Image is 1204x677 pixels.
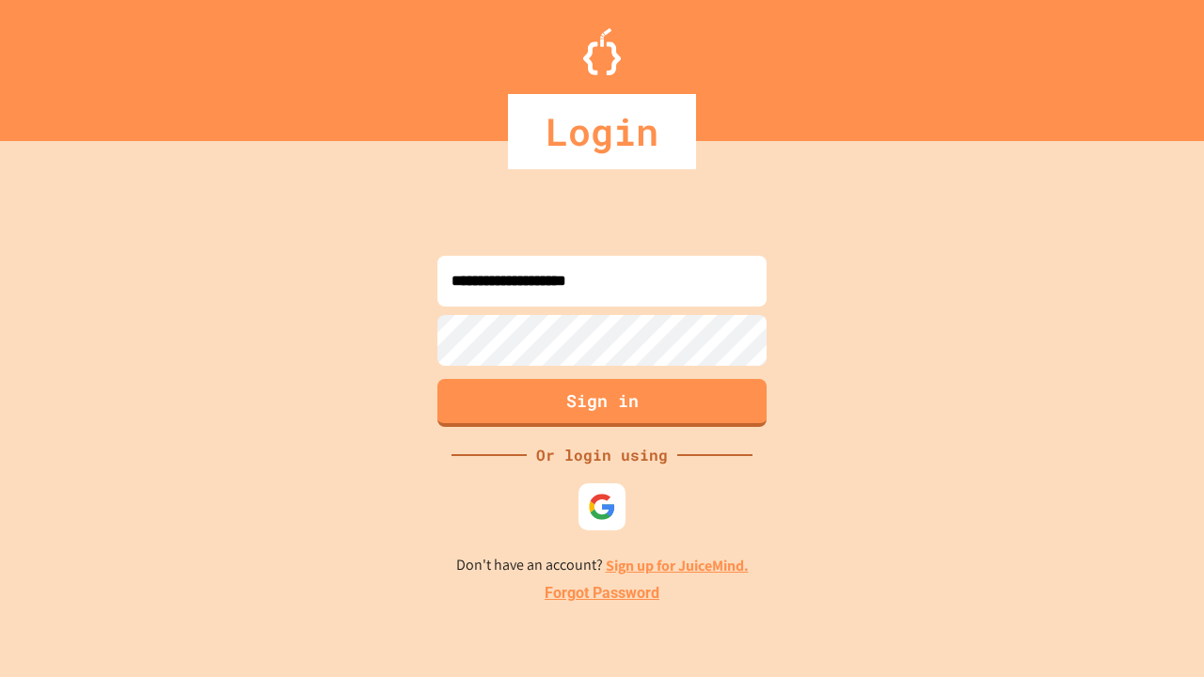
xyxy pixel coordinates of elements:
p: Don't have an account? [456,554,749,577]
img: google-icon.svg [588,493,616,521]
div: Or login using [527,444,677,466]
div: Login [508,94,696,169]
img: Logo.svg [583,28,621,75]
a: Sign up for JuiceMind. [606,556,749,575]
button: Sign in [437,379,767,427]
a: Forgot Password [545,582,659,605]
